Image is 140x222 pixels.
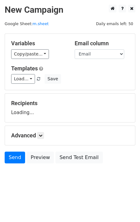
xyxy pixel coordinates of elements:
[45,74,61,84] button: Save
[33,21,49,26] a: m.sheet
[11,132,129,139] h5: Advanced
[5,152,25,163] a: Send
[55,152,103,163] a: Send Test Email
[5,5,135,15] h2: New Campaign
[5,21,49,26] small: Google Sheet:
[94,20,135,27] span: Daily emails left: 50
[27,152,54,163] a: Preview
[11,65,38,72] a: Templates
[11,74,35,84] a: Load...
[11,100,129,107] h5: Recipients
[11,49,49,59] a: Copy/paste...
[94,21,135,26] a: Daily emails left: 50
[11,40,65,47] h5: Variables
[11,100,129,116] div: Loading...
[75,40,129,47] h5: Email column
